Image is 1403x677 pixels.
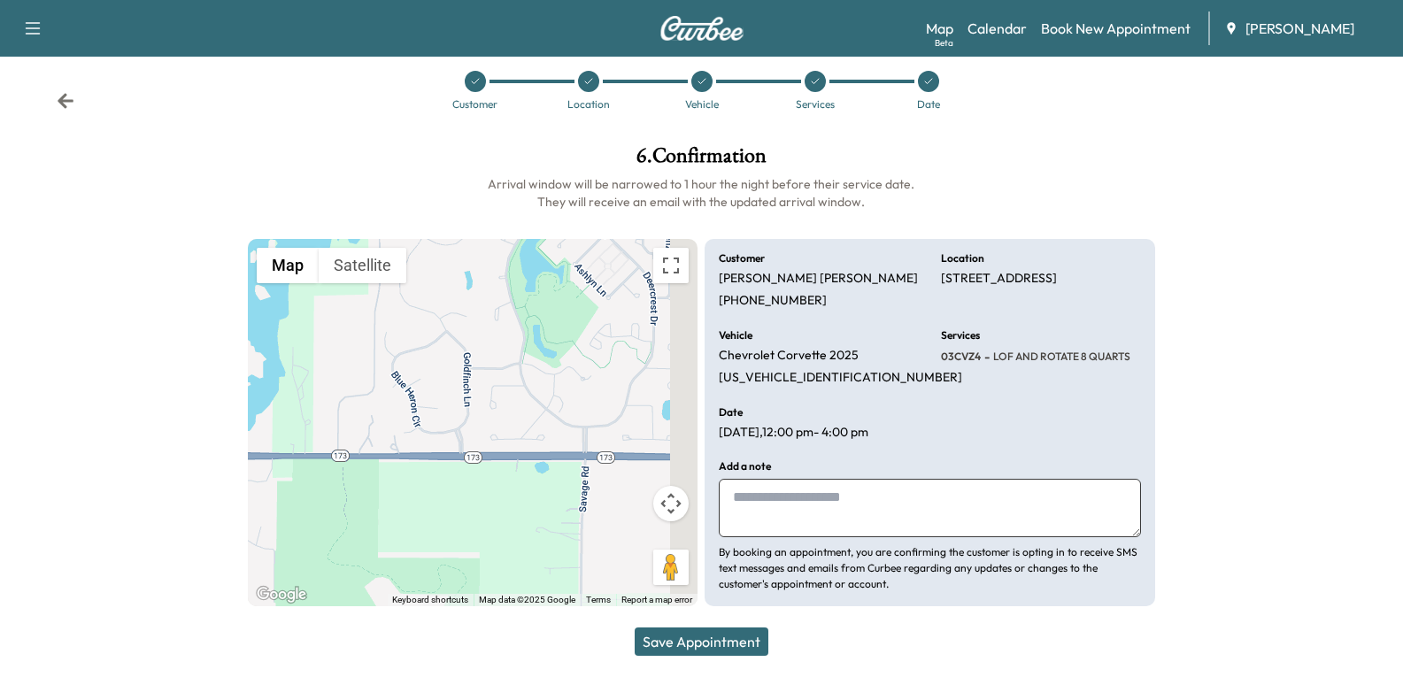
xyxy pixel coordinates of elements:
div: Location [567,99,610,110]
button: Map camera controls [653,486,689,521]
p: [PERSON_NAME] [PERSON_NAME] [719,271,918,287]
a: MapBeta [926,18,953,39]
h6: Vehicle [719,330,752,341]
div: Date [917,99,940,110]
div: Customer [452,99,497,110]
p: [STREET_ADDRESS] [941,271,1057,287]
span: LOF AND ROTATE 8 QUARTS [990,350,1130,364]
div: Back [57,92,74,110]
div: Services [796,99,835,110]
p: [US_VEHICLE_IDENTIFICATION_NUMBER] [719,370,962,386]
button: Show satellite imagery [319,248,406,283]
img: Curbee Logo [659,16,744,41]
a: Open this area in Google Maps (opens a new window) [252,583,311,606]
p: By booking an appointment, you are confirming the customer is opting in to receive SMS text messa... [719,544,1140,592]
button: Toggle fullscreen view [653,248,689,283]
span: Map data ©2025 Google [479,595,575,604]
a: Calendar [967,18,1027,39]
span: 03CVZ4 [941,350,981,364]
p: Chevrolet Corvette 2025 [719,348,859,364]
button: Show street map [257,248,319,283]
span: [PERSON_NAME] [1245,18,1354,39]
button: Drag Pegman onto the map to open Street View [653,550,689,585]
h6: Services [941,330,980,341]
div: Beta [935,36,953,50]
p: [PHONE_NUMBER] [719,293,827,309]
a: Book New Appointment [1041,18,1191,39]
img: Google [252,583,311,606]
button: Save Appointment [635,627,768,656]
h6: Customer [719,253,765,264]
h6: Arrival window will be narrowed to 1 hour the night before their service date. They will receive ... [248,175,1155,211]
a: Report a map error [621,595,692,604]
h6: Add a note [719,461,771,472]
h6: Date [719,407,743,418]
p: [DATE] , 12:00 pm - 4:00 pm [719,425,868,441]
button: Keyboard shortcuts [392,594,468,606]
h1: 6 . Confirmation [248,145,1155,175]
h6: Location [941,253,984,264]
div: Vehicle [685,99,719,110]
span: - [981,348,990,365]
a: Terms (opens in new tab) [586,595,611,604]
